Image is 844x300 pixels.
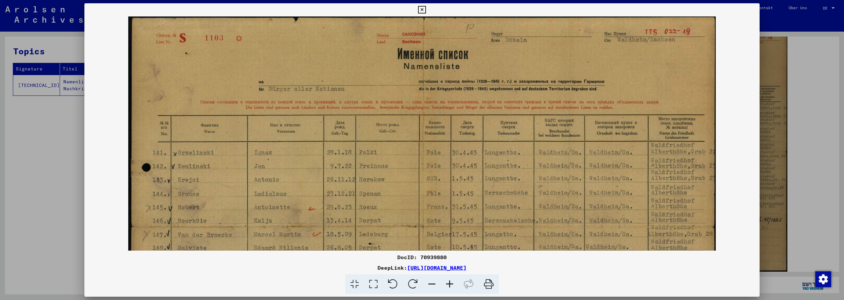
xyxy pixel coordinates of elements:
[84,253,760,261] div: DocID: 70939880
[84,264,760,272] div: DeepLink:
[815,271,831,287] img: Zustimmung ändern
[815,271,831,287] div: Zustimmung ändern
[407,264,467,271] a: [URL][DOMAIN_NAME]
